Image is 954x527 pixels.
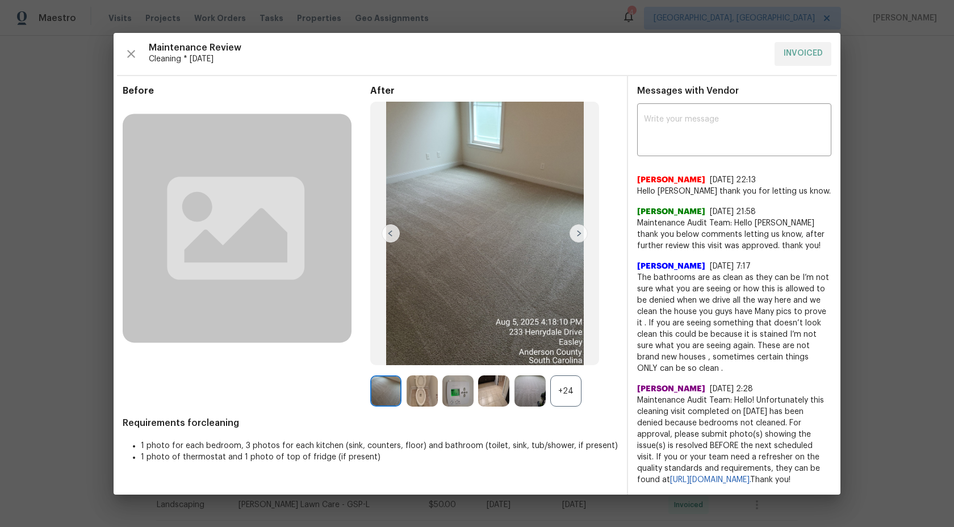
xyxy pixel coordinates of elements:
li: 1 photo for each bedroom, 3 photos for each kitchen (sink, counters, floor) and bathroom (toilet,... [141,440,618,451]
span: Maintenance Review [149,42,765,53]
span: Cleaning * [DATE] [149,53,765,65]
span: The bathrooms are as clean as they can be I’m not sure what you are seeing or how this is allowed... [637,272,831,374]
li: 1 photo of thermostat and 1 photo of top of fridge (if present) [141,451,618,463]
span: Hello [PERSON_NAME] thank you for letting us know. [637,186,831,197]
img: right-chevron-button-url [570,224,588,242]
span: Maintenance Audit Team: Hello [PERSON_NAME] thank you below comments letting us know, after furth... [637,218,831,252]
span: [PERSON_NAME] [637,206,705,218]
span: Before [123,85,370,97]
span: Requirements for cleaning [123,417,618,429]
span: [DATE] 7:17 [710,262,751,270]
span: [PERSON_NAME] [637,261,705,272]
div: +24 [550,375,581,407]
span: [DATE] 22:13 [710,176,756,184]
img: left-chevron-button-url [382,224,400,242]
span: Maintenance Audit Team: Hello! Unfortunately this cleaning visit completed on [DATE] has been den... [637,395,831,486]
span: [PERSON_NAME] [637,383,705,395]
span: After [370,85,618,97]
span: Messages with Vendor [637,86,739,95]
span: [PERSON_NAME] [637,174,705,186]
a: [URL][DOMAIN_NAME]. [670,476,750,484]
span: [DATE] 21:58 [710,208,756,216]
span: [DATE] 2:28 [710,385,753,393]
